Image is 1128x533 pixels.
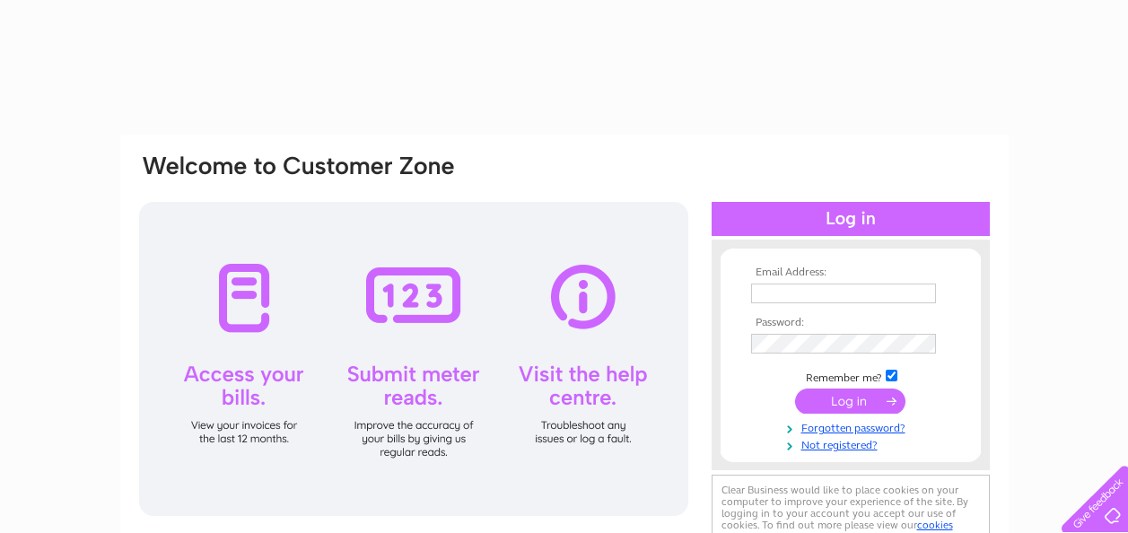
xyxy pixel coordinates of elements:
[747,317,955,329] th: Password:
[795,389,905,414] input: Submit
[747,266,955,279] th: Email Address:
[751,418,955,435] a: Forgotten password?
[751,435,955,452] a: Not registered?
[747,367,955,385] td: Remember me?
